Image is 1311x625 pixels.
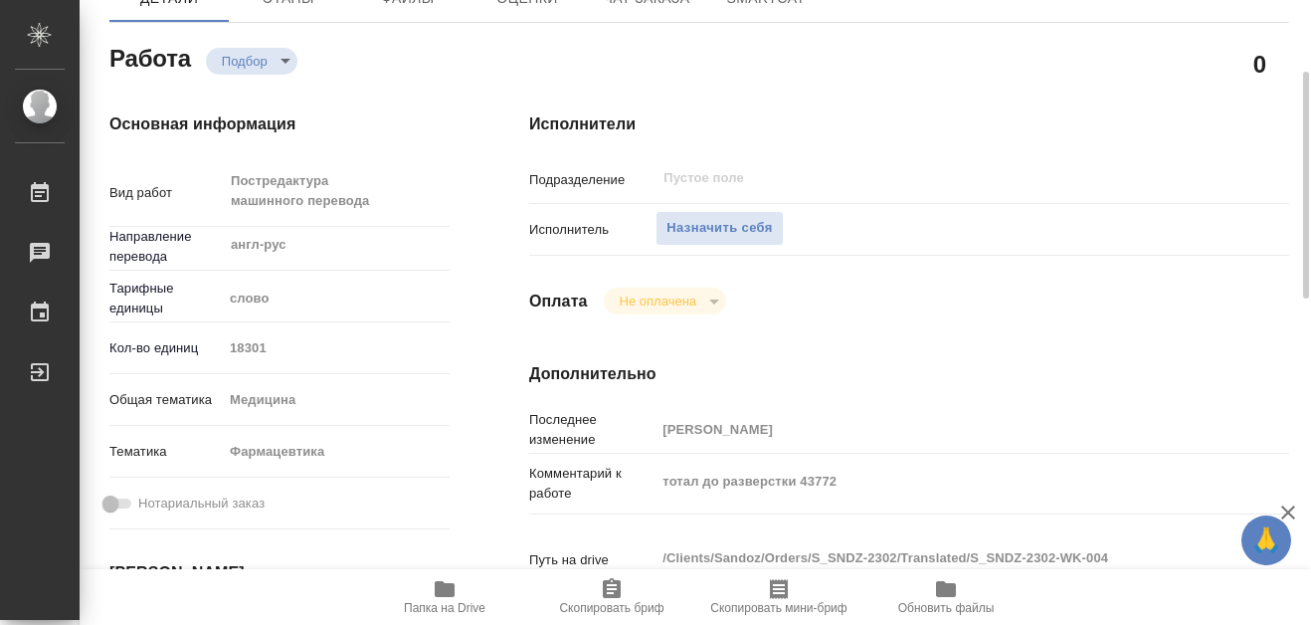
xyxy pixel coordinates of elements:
[528,569,695,625] button: Скопировать бриф
[109,338,223,358] p: Кол-во единиц
[216,53,274,70] button: Подбор
[898,601,995,615] span: Обновить файлы
[529,290,588,313] h4: Оплата
[1249,520,1283,561] span: 🙏
[206,48,297,75] div: Подбор
[604,288,726,314] div: Подбор
[109,442,223,462] p: Тематика
[361,569,528,625] button: Папка на Drive
[138,494,265,514] span: Нотариальный заказ
[661,166,1179,190] input: Пустое поле
[862,569,1030,625] button: Обновить файлы
[109,227,223,267] p: Направление перевода
[666,217,772,240] span: Назначить себя
[529,550,655,570] p: Путь на drive
[529,410,655,450] p: Последнее изменение
[223,435,450,469] div: Фармацевтика
[710,601,846,615] span: Скопировать мини-бриф
[404,601,485,615] span: Папка на Drive
[1241,516,1291,565] button: 🙏
[1253,47,1266,81] h2: 0
[223,333,450,362] input: Пустое поле
[529,112,1289,136] h4: Исполнители
[223,383,450,417] div: Медицина
[109,390,223,410] p: Общая тематика
[109,112,450,136] h4: Основная информация
[109,561,450,585] h4: [PERSON_NAME]
[655,465,1225,499] textarea: тотал до разверстки 43772
[529,362,1289,386] h4: Дополнительно
[109,279,223,318] p: Тарифные единицы
[614,293,702,310] button: Не оплачена
[529,464,655,504] p: Комментарий к работе
[655,211,783,246] button: Назначить себя
[529,220,655,240] p: Исполнитель
[109,39,191,75] h2: Работа
[655,415,1225,444] input: Пустое поле
[559,601,663,615] span: Скопировать бриф
[109,183,223,203] p: Вид работ
[655,541,1225,575] textarea: /Clients/Sandoz/Orders/S_SNDZ-2302/Translated/S_SNDZ-2302-WK-004
[223,282,450,315] div: слово
[695,569,862,625] button: Скопировать мини-бриф
[529,170,655,190] p: Подразделение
